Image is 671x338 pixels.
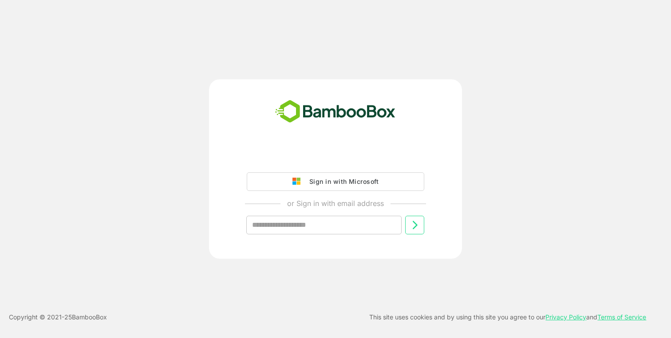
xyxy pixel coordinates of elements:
[247,172,424,191] button: Sign in with Microsoft
[292,178,305,186] img: google
[597,313,646,321] a: Terms of Service
[545,313,586,321] a: Privacy Policy
[270,97,400,126] img: bamboobox
[9,312,107,322] p: Copyright © 2021- 25 BambooBox
[369,312,646,322] p: This site uses cookies and by using this site you agree to our and
[287,198,384,209] p: or Sign in with email address
[305,176,379,187] div: Sign in with Microsoft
